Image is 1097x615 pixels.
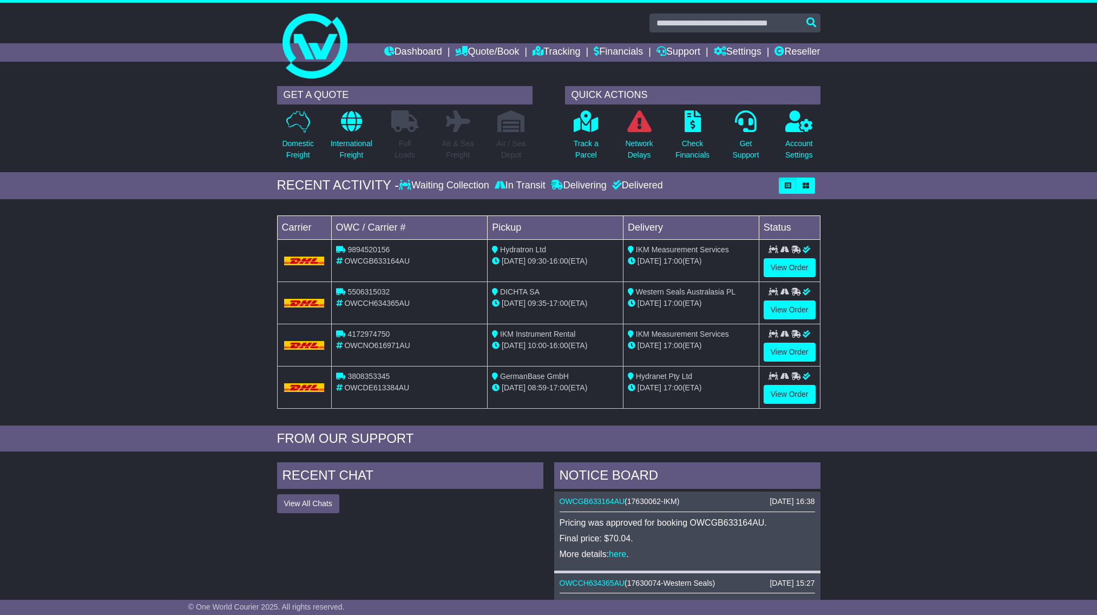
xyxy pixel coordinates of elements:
td: OWC / Carrier # [331,215,488,239]
div: [DATE] 16:38 [770,497,814,506]
span: Hydratron Ltd [500,245,546,254]
a: GetSupport [732,110,759,167]
div: Waiting Collection [399,180,491,192]
p: Account Settings [785,138,813,161]
span: [DATE] [502,383,525,392]
span: OWCNO616971AU [344,341,410,350]
span: 17:00 [664,257,682,265]
span: IKM Instrument Rental [500,330,575,338]
td: Pickup [488,215,623,239]
a: Tracking [533,43,580,62]
a: Settings [714,43,761,62]
span: 17:00 [664,383,682,392]
a: NetworkDelays [625,110,653,167]
a: Track aParcel [573,110,599,167]
span: 17630062-IKM [627,497,677,506]
td: Carrier [277,215,331,239]
a: AccountSettings [785,110,813,167]
a: View Order [764,258,816,277]
a: OWCGB633164AU [560,497,625,506]
img: DHL.png [284,383,325,392]
span: 4172974750 [347,330,390,338]
button: View All Chats [277,494,339,513]
a: OWCCH634365AU [560,579,625,587]
span: 16:00 [549,257,568,265]
span: 3808353345 [347,372,390,381]
div: [DATE] 15:27 [770,579,814,588]
td: Status [759,215,820,239]
p: Pricing was approved for booking OWCCH634365AU. [560,599,815,609]
span: Hydranet Pty Ltd [636,372,692,381]
span: OWCDE613384AU [344,383,409,392]
span: [DATE] [638,299,661,307]
span: 5506315032 [347,287,390,296]
div: GET A QUOTE [277,86,533,104]
div: RECENT ACTIVITY - [277,178,399,193]
span: [DATE] [502,341,525,350]
p: Final price: $70.04. [560,533,815,544]
span: 10:00 [528,341,547,350]
p: Pricing was approved for booking OWCGB633164AU. [560,518,815,528]
p: More details: . [560,549,815,559]
td: Delivery [623,215,759,239]
span: IKM Measurement Services [636,245,729,254]
p: Domestic Freight [282,138,313,161]
a: Quote/Book [455,43,519,62]
div: - (ETA) [492,298,619,309]
a: DomesticFreight [281,110,314,167]
span: [DATE] [638,341,661,350]
img: DHL.png [284,299,325,307]
div: NOTICE BOARD [554,462,820,492]
div: RECENT CHAT [277,462,543,492]
span: 09:35 [528,299,547,307]
a: Financials [594,43,643,62]
span: 08:59 [528,383,547,392]
span: 17:00 [664,299,682,307]
span: [DATE] [502,257,525,265]
a: Support [656,43,700,62]
div: - (ETA) [492,340,619,351]
span: 17:00 [549,383,568,392]
div: ( ) [560,497,815,506]
p: Track a Parcel [574,138,599,161]
div: (ETA) [628,256,754,267]
a: Reseller [774,43,820,62]
div: QUICK ACTIONS [565,86,820,104]
a: View Order [764,385,816,404]
div: Delivered [609,180,663,192]
span: [DATE] [638,383,661,392]
div: (ETA) [628,298,754,309]
span: 17630074-Western Seals [627,579,713,587]
span: GermanBase GmbH [500,372,569,381]
span: 9894520156 [347,245,390,254]
a: Dashboard [384,43,442,62]
p: Air & Sea Freight [442,138,474,161]
span: © One World Courier 2025. All rights reserved. [188,603,345,611]
a: View Order [764,300,816,319]
div: - (ETA) [492,382,619,394]
div: (ETA) [628,382,754,394]
a: here [609,549,626,559]
a: CheckFinancials [675,110,710,167]
div: In Transit [492,180,548,192]
a: InternationalFreight [330,110,373,167]
img: DHL.png [284,257,325,265]
div: ( ) [560,579,815,588]
a: View Order [764,343,816,362]
div: (ETA) [628,340,754,351]
span: 16:00 [549,341,568,350]
span: 09:30 [528,257,547,265]
img: DHL.png [284,341,325,350]
div: FROM OUR SUPPORT [277,431,820,447]
p: Get Support [732,138,759,161]
p: Network Delays [625,138,653,161]
p: International Freight [331,138,372,161]
div: Delivering [548,180,609,192]
span: 17:00 [664,341,682,350]
span: IKM Measurement Services [636,330,729,338]
span: [DATE] [638,257,661,265]
span: Western Seals Australasia PL [636,287,735,296]
span: DICHTA SA [500,287,540,296]
span: OWCGB633164AU [344,257,410,265]
p: Air / Sea Depot [497,138,526,161]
